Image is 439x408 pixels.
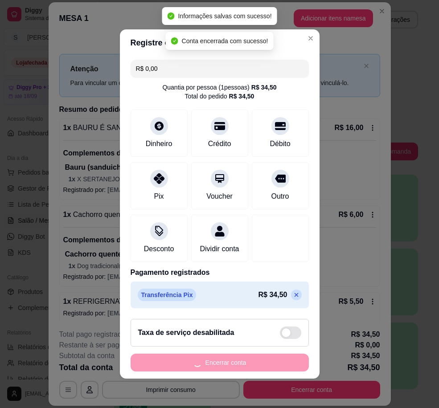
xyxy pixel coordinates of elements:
[271,191,289,202] div: Outro
[200,244,239,254] div: Dividir conta
[167,12,174,20] span: check-circle
[136,60,304,78] input: Ex.: hambúrguer de cordeiro
[154,191,164,202] div: Pix
[178,12,271,20] span: Informações salvas com sucesso!
[251,83,277,92] div: R$ 34,50
[208,139,231,149] div: Crédito
[131,267,309,278] p: Pagamento registrados
[206,191,233,202] div: Voucher
[138,327,234,338] h2: Taxa de serviço desabilitada
[182,37,268,45] span: Conta encerrada com sucesso!
[171,37,178,45] span: check-circle
[162,83,276,92] div: Quantia por pessoa ( 1 pessoas)
[185,92,254,101] div: Total do pedido
[304,31,318,45] button: Close
[229,92,254,101] div: R$ 34,50
[120,29,320,56] header: Registre o pagamento do pedido
[146,139,172,149] div: Dinheiro
[270,139,290,149] div: Débito
[144,244,174,254] div: Desconto
[138,289,197,301] p: Transferência Pix
[258,290,287,300] p: R$ 34,50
